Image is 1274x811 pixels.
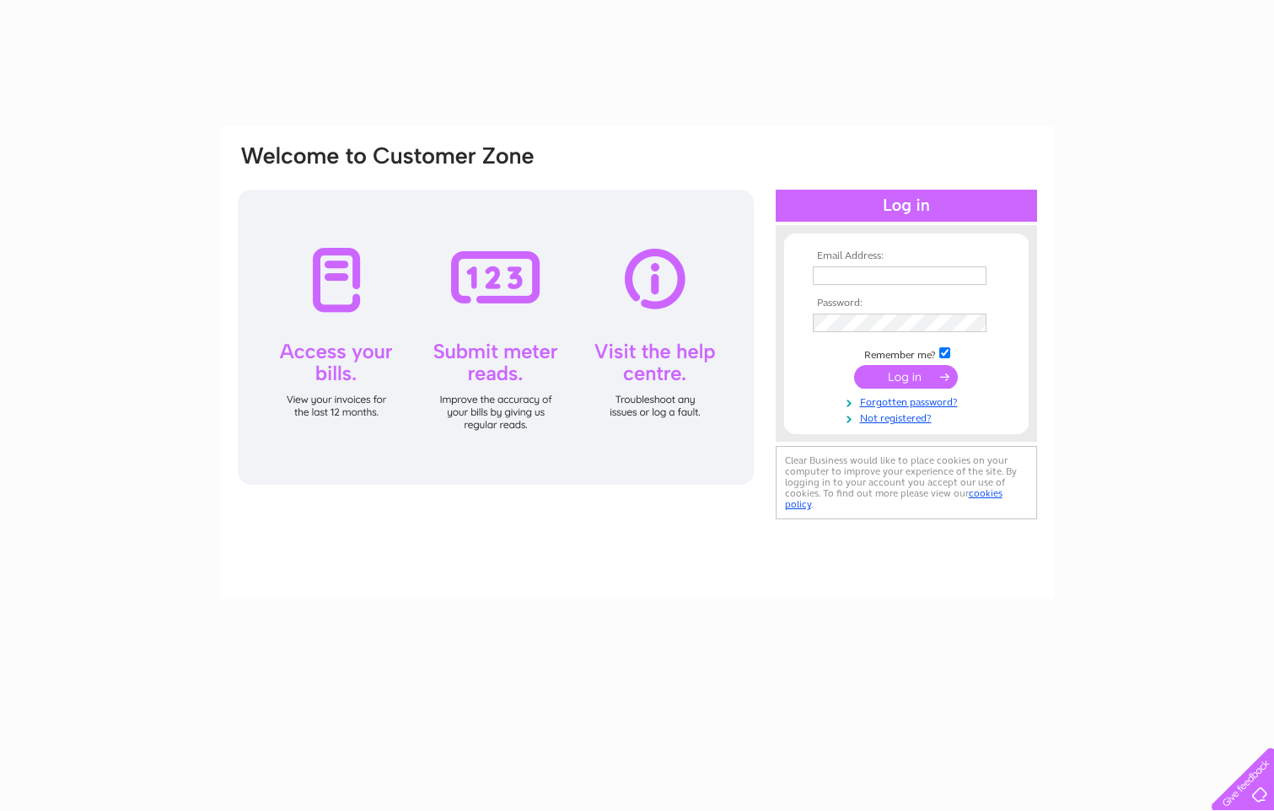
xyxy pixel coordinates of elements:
[813,393,1004,409] a: Forgotten password?
[785,487,1003,510] a: cookies policy
[813,409,1004,425] a: Not registered?
[809,298,1004,309] th: Password:
[776,446,1037,519] div: Clear Business would like to place cookies on your computer to improve your experience of the sit...
[809,250,1004,262] th: Email Address:
[809,345,1004,362] td: Remember me?
[854,365,958,389] input: Submit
